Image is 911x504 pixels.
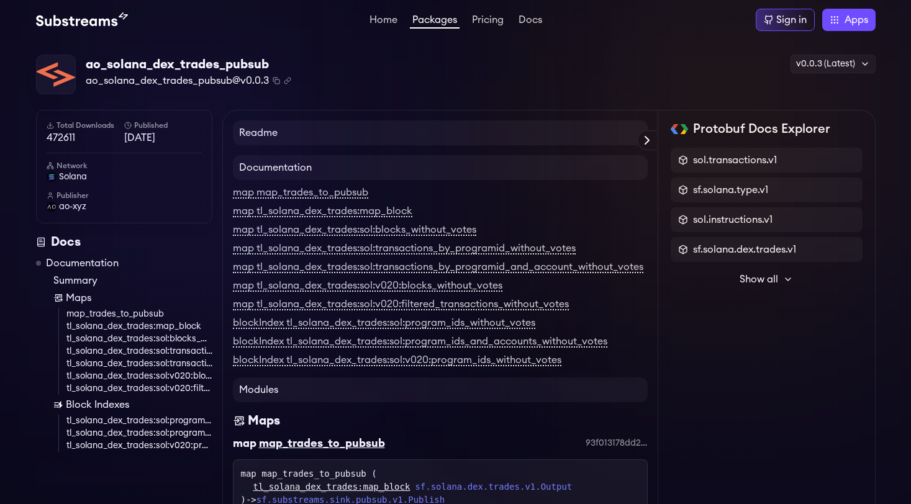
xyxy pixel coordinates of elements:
span: sol.transactions.v1 [693,153,777,168]
a: tl_solana_dex_trades:sol:v020:filtered_transactions_without_votes [66,382,212,395]
span: sf.solana.type.v1 [693,182,768,197]
div: Docs [36,233,212,251]
span: sf.solana.dex.trades.v1 [693,242,796,257]
a: Docs [516,15,545,27]
span: 472611 [47,130,124,145]
a: tl_solana_dex_trades:map_block [66,320,212,333]
h6: Total Downloads [47,120,124,130]
span: solana [59,171,87,183]
a: sf.solana.dex.trades.v1.Output [415,480,572,493]
a: Home [367,15,400,27]
button: Show all [671,267,863,292]
a: map map_trades_to_pubsub [233,187,368,199]
img: Package Logo [37,55,75,94]
span: Show all [740,272,778,287]
a: Pricing [469,15,506,27]
a: Packages [410,15,460,29]
a: map tl_solana_dex_trades:sol:v020:filtered_transactions_without_votes [233,299,569,310]
a: Sign in [756,9,815,31]
a: tl_solana_dex_trades:sol:program_ids_without_votes [66,415,212,427]
a: map_trades_to_pubsub [66,308,212,320]
a: tl_solana_dex_trades:sol:transactions_by_programid_and_account_without_votes [66,358,212,370]
h4: Modules [233,377,648,402]
img: Maps icon [233,412,245,430]
a: map tl_solana_dex_trades:sol:blocks_without_votes [233,225,476,236]
div: v0.0.3 (Latest) [791,55,876,73]
img: Protobuf [671,124,689,134]
button: Copy package name and version [273,77,280,84]
a: solana [47,171,202,183]
div: map_trades_to_pubsub [259,434,385,452]
img: Block Index icon [53,400,63,410]
div: Maps [248,412,280,430]
button: Copy .spkg link to clipboard [284,77,291,84]
a: map tl_solana_dex_trades:map_block [233,206,412,217]
a: map tl_solana_dex_trades:sol:transactions_by_programid_without_votes [233,243,576,254]
h6: Network [47,161,202,171]
h4: Readme [233,120,648,145]
a: blockIndex tl_solana_dex_trades:sol:program_ids_without_votes [233,318,535,329]
a: Maps [53,290,212,305]
span: sol.instructions.v1 [693,212,773,227]
a: tl_solana_dex_trades:sol:blocks_without_votes [66,333,212,345]
h6: Publisher [47,191,202,200]
div: Sign in [776,12,807,27]
img: User Avatar [47,202,57,212]
a: map tl_solana_dex_trades:sol:v020:blocks_without_votes [233,281,502,292]
a: tl_solana_dex_trades:sol:v020:program_ids_without_votes [66,439,212,452]
h6: Published [124,120,202,130]
img: Map icon [53,293,63,303]
a: Documentation [46,256,119,271]
div: map [233,434,256,452]
span: [DATE] [124,130,202,145]
span: Apps [845,12,868,27]
a: tl_solana_dex_trades:sol:v020:blocks_without_votes [66,370,212,382]
h2: Protobuf Docs Explorer [693,120,830,138]
a: ao-xyz [47,200,202,213]
span: ao_solana_dex_trades_pubsub@v0.0.3 [86,73,269,88]
a: blockIndex tl_solana_dex_trades:sol:program_ids_and_accounts_without_votes [233,336,607,348]
a: map tl_solana_dex_trades:sol:transactions_by_programid_and_account_without_votes [233,262,643,273]
a: Block Indexes [53,397,212,412]
img: solana [47,172,57,182]
a: blockIndex tl_solana_dex_trades:sol:v020:program_ids_without_votes [233,355,561,366]
a: tl_solana_dex_trades:sol:program_ids_and_accounts_without_votes [66,427,212,439]
h4: Documentation [233,155,648,180]
a: tl_solana_dex_trades:sol:transactions_by_programid_without_votes [66,345,212,358]
img: Substream's logo [36,12,128,27]
a: tl_solana_dex_trades:map_block [253,480,410,493]
a: Summary [53,273,212,288]
div: ao_solana_dex_trades_pubsub [86,56,291,73]
div: 93f013178dd26991789b823fd0b1dd1c43a70fa4 [586,437,648,449]
span: ao-xyz [59,200,86,213]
